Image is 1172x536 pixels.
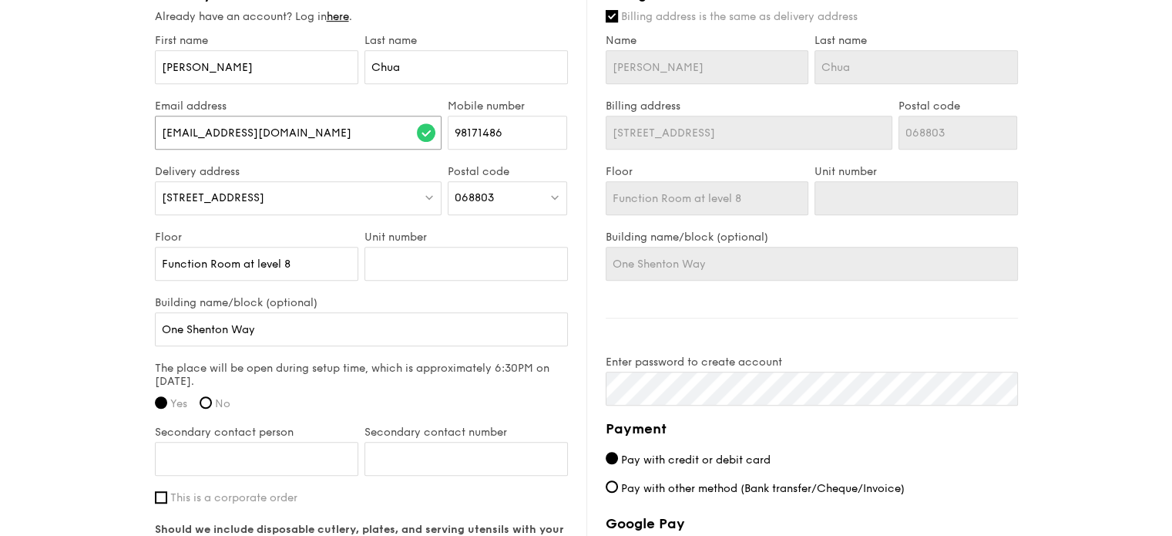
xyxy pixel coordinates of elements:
span: Billing address is the same as delivery address [621,10,858,23]
img: icon-dropdown.fa26e9f9.svg [424,191,435,203]
label: Secondary contact number [364,426,568,439]
input: Yes [155,396,167,409]
label: Mobile number [448,99,567,113]
label: Last name [364,34,568,47]
label: Floor [155,231,358,244]
label: Billing address [606,99,892,113]
label: Enter password to create account [606,356,1018,369]
span: 068803 [455,191,494,204]
label: Floor [606,165,809,178]
label: Unit number [814,165,1018,178]
img: icon-success.f839ccf9.svg [417,123,435,142]
label: Name [606,34,809,47]
label: Delivery address [155,165,442,178]
input: Billing address is the same as delivery address [606,10,618,22]
label: Building name/block (optional) [606,231,1018,244]
label: Building name/block (optional) [155,296,568,309]
label: Email address [155,99,442,113]
span: This is a corporate order [170,491,297,504]
h4: Payment [606,418,1018,440]
span: [STREET_ADDRESS] [162,191,264,204]
label: First name [155,34,358,47]
label: Postal code [898,99,1018,113]
label: Postal code [448,165,567,178]
label: Secondary contact person [155,426,358,439]
input: This is a corporate order [155,491,167,504]
a: here [327,10,349,23]
input: No [200,396,212,409]
input: Pay with other method (Bank transfer/Cheque/Invoice) [606,480,618,493]
label: Unit number [364,231,568,244]
span: Pay with other method (Bank transfer/Cheque/Invoice) [621,482,905,495]
span: Pay with credit or debit card [621,453,771,467]
label: The place will be open during setup time, which is approximately 6:30PM on [DATE]. [155,362,568,388]
label: Last name [814,34,1018,47]
input: Pay with credit or debit card [606,452,618,464]
span: Yes [170,397,187,410]
div: Already have an account? Log in . [155,9,568,25]
span: No [215,397,230,410]
img: icon-dropdown.fa26e9f9.svg [549,191,560,203]
label: Google Pay [606,515,1018,532]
